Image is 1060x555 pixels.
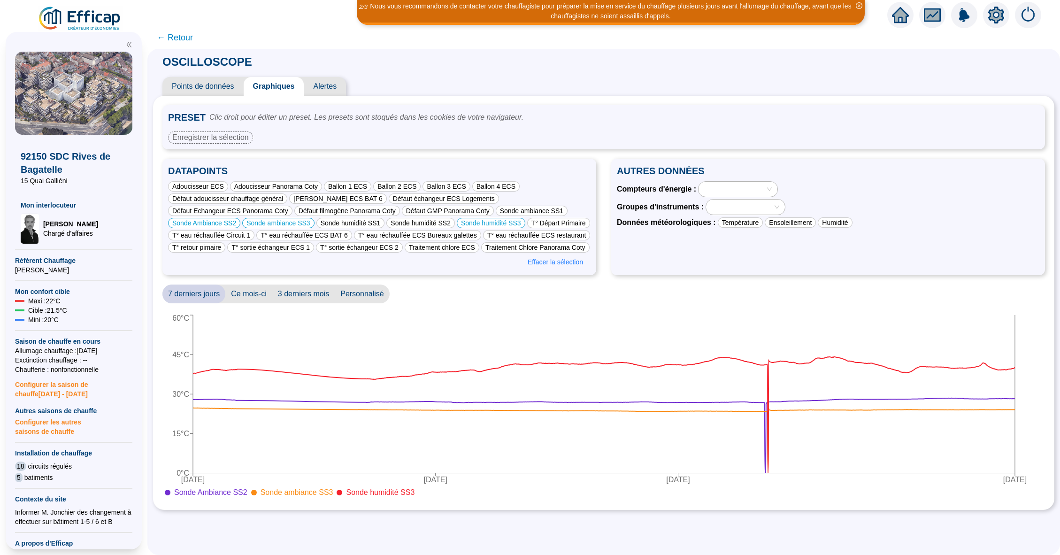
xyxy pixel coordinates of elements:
[174,487,247,498] span: Sonde Ambiance SS2
[457,218,525,228] div: Sonde humidité SS3
[617,184,696,195] span: Compteurs d'énergie :
[242,218,314,228] div: Sonde ambiance SS3
[15,337,132,346] span: Saison de chauffe en cours
[324,181,371,192] div: Ballon 1 ECS
[389,193,499,204] div: Défaut échangeur ECS Logements
[617,164,1039,179] span: AUTRES DONNÉES
[172,430,189,438] tspan: 15°C
[28,306,67,315] span: Cible : 21.5 °C
[157,31,193,44] span: ← Retour
[496,206,568,216] div: Sonde ambiance SS1
[15,539,132,548] span: A propos d'Efficap
[304,77,346,96] span: Alertes
[765,217,816,228] div: Ensoleillement
[481,242,590,253] div: Traitement Chlore Panorama Coty
[172,351,189,359] tspan: 45°C
[1003,476,1027,484] tspan: [DATE]
[15,406,132,416] span: Autres saisons de chauffe
[168,206,292,216] div: Défaut Echangeur ECS Panorama Coty
[346,487,415,498] span: Sonde humidité SS3
[230,181,322,192] div: Adoucisseur Panorama Coty
[209,112,523,123] span: Clic droit pour éditer un preset. Les presets sont stoqués dans les cookies de votre navigateur.
[15,346,132,355] span: Allumage chauffage : [DATE]
[289,193,386,204] div: [PERSON_NAME] ECS BAT 6
[168,181,228,192] div: Adoucisseur ECS
[43,219,98,229] span: [PERSON_NAME]
[951,2,977,28] img: alerts
[15,508,132,526] div: Informer M. Jonchier des changement à effectuer sur bâtiment 1-5 / 6 et B
[181,476,205,484] tspan: [DATE]
[520,254,591,270] button: Effacer la sélection
[38,6,123,32] img: efficap energie logo
[168,230,254,240] div: T° eau réchauffée Circuit 1
[168,131,253,144] div: Enregistrer la sélection
[15,287,132,296] span: Mon confort cible
[28,296,61,306] span: Maxi : 22 °C
[386,218,455,228] div: Sonde humidité SS2
[483,230,591,240] div: T° eau réchauffée ECS restaurant
[15,365,132,374] span: Chaufferie : non fonctionnelle
[354,230,481,240] div: T° eau réchauffée ECS Bureaux galettes
[15,448,132,458] span: Installation de chauffage
[718,217,763,228] div: Température
[405,242,479,253] div: Traitement chlore ECS
[225,285,272,303] span: Ce mois-ci
[168,242,225,253] div: T° retour pimaire
[422,181,470,192] div: Ballon 3 ECS
[153,55,261,68] span: OSCILLOSCOPE
[15,256,132,265] span: Référent Chauffage
[21,176,127,185] span: 15 Quai Galliéni
[335,285,390,303] span: Personnalisé
[126,41,132,48] span: double-left
[316,242,403,253] div: T° sortie échangeur ECS 2
[177,469,189,477] tspan: 0°C
[28,315,59,324] span: Mini : 20 °C
[162,285,225,303] span: 7 derniers jours
[162,77,244,96] span: Points de données
[168,111,206,124] span: PRESET
[856,2,862,9] span: close-circle
[402,206,494,216] div: Défaut GMP Panorama Coty
[294,206,400,216] div: Défaut filmogène Panorama Coty
[168,164,591,179] span: DATAPOINTS
[358,1,863,21] div: Nous vous recommandons de contacter votre chauffagiste pour préparer la mise en service du chauff...
[15,265,132,275] span: [PERSON_NAME]
[21,200,127,210] span: Mon interlocuteur
[21,214,39,244] img: Chargé d'affaires
[424,476,447,484] tspan: [DATE]
[244,77,304,96] span: Graphiques
[892,7,909,23] span: home
[472,181,520,192] div: Ballon 4 ECS
[818,217,852,228] div: Humidité
[359,3,368,10] i: 2 / 3
[617,201,704,213] span: Groupes d'instruments :
[172,390,189,398] tspan: 30°C
[1015,2,1041,28] img: alerts
[24,473,53,482] span: batiments
[988,7,1005,23] span: setting
[21,150,127,176] span: 92150 SDC Rives de Bagatelle
[617,217,716,228] span: Données météorologiques :
[527,218,590,228] div: T° Départ Primaire
[15,416,132,436] span: Configurer les autres saisons de chauffe
[373,181,421,192] div: Ballon 2 ECS
[15,462,26,471] span: 18
[261,487,333,498] span: Sonde ambiance SS3
[272,285,335,303] span: 3 derniers mois
[666,476,690,484] tspan: [DATE]
[15,473,23,482] span: 5
[168,193,287,204] div: Défaut adoucisseur chauffage général
[528,257,583,267] span: Effacer la sélection
[15,355,132,365] span: Exctinction chauffage : --
[168,218,240,228] div: Sonde Ambiance SS2
[924,7,941,23] span: fund
[316,218,385,228] div: Sonde humidité SS1
[15,374,132,399] span: Configurer la saison de chauffe [DATE] - [DATE]
[172,314,189,322] tspan: 60°C
[15,494,132,504] span: Contexte du site
[43,229,98,238] span: Chargé d'affaires
[28,462,72,471] span: circuits régulés
[256,230,352,240] div: T° eau réchauffée ECS BAT 6
[227,242,314,253] div: T° sortie échangeur ECS 1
